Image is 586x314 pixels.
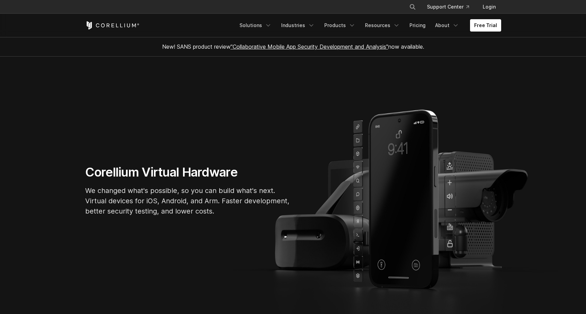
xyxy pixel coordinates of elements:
[320,19,360,32] a: Products
[162,43,424,50] span: New! SANS product review now available.
[231,43,388,50] a: "Collaborative Mobile App Security Development and Analysis"
[470,19,501,32] a: Free Trial
[406,1,419,13] button: Search
[401,1,501,13] div: Navigation Menu
[277,19,319,32] a: Industries
[85,21,140,29] a: Corellium Home
[361,19,404,32] a: Resources
[477,1,501,13] a: Login
[405,19,430,32] a: Pricing
[235,19,276,32] a: Solutions
[421,1,474,13] a: Support Center
[85,185,290,216] p: We changed what's possible, so you can build what's next. Virtual devices for iOS, Android, and A...
[85,165,290,180] h1: Corellium Virtual Hardware
[431,19,463,32] a: About
[235,19,501,32] div: Navigation Menu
